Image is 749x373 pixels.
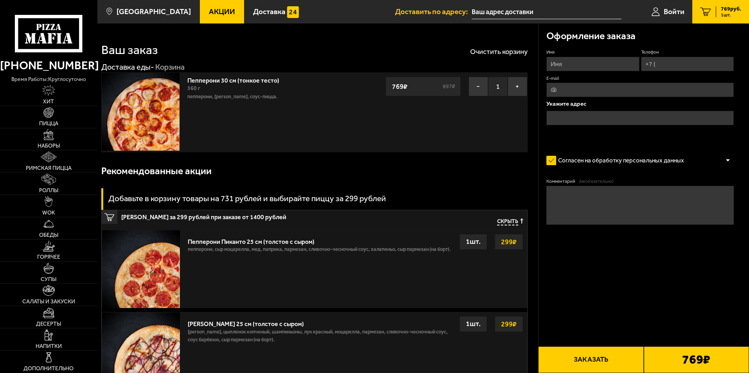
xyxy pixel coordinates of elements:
[546,153,692,168] label: Согласен на обработку персональных данных
[187,85,200,92] span: 360 г
[682,353,710,366] b: 769 ₽
[43,99,54,105] span: Хит
[287,6,299,18] img: 15daf4d41897b9f0e9f617042186c801.svg
[442,84,456,89] s: 897 ₽
[101,44,158,56] h1: Ваш заказ
[546,75,734,82] label: E-mail
[36,344,62,349] span: Напитки
[188,234,451,245] div: Пепперони Пиканто 25 см (толстое с сыром)
[22,299,75,305] span: Салаты и закуски
[546,178,734,185] label: Комментарий
[101,62,154,72] a: Доставка еды-
[188,245,451,257] p: пепперони, сыр Моцарелла, мед, паприка, пармезан, сливочно-чесночный соус, халапеньо, сыр пармеза...
[121,210,377,220] span: [PERSON_NAME] за 299 рублей при заказе от 1400 рублей
[460,234,487,250] div: 1 шт.
[117,8,191,15] span: [GEOGRAPHIC_DATA]
[721,13,741,17] span: 1 шт.
[26,166,72,171] span: Римская пицца
[39,188,58,193] span: Роллы
[641,49,734,56] label: Телефон
[472,5,621,19] input: Ваш адрес доставки
[39,232,58,238] span: Обеды
[470,48,528,55] button: Очистить корзину
[546,83,734,97] input: @
[38,143,60,149] span: Наборы
[497,218,523,226] button: Скрыть
[499,234,519,249] strong: 299 ₽
[39,121,58,126] span: Пицца
[253,8,286,15] span: Доставка
[641,57,734,71] input: +7 (
[508,77,527,96] button: +
[188,316,452,328] div: [PERSON_NAME] 25 см (толстое с сыром)
[538,346,643,373] button: Заказать
[395,8,472,15] span: Доставить по адресу:
[37,254,60,260] span: Горячее
[390,79,410,94] strong: 769 ₽
[546,31,636,41] h3: Оформление заказа
[546,57,639,71] input: Имя
[546,101,734,107] p: Укажите адрес
[108,195,386,203] h3: Добавьте в корзину товары на 731 рублей и выбирайте пиццу за 299 рублей
[497,218,518,226] span: Скрыть
[155,62,185,72] div: Корзина
[499,317,519,332] strong: 299 ₽
[36,321,61,327] span: Десерты
[209,8,235,15] span: Акции
[721,6,741,12] span: 769 руб.
[188,328,452,348] p: [PERSON_NAME], цыпленок копченый, шампиньоны, лук красный, моцарелла, пармезан, сливочно-чесночны...
[664,8,684,15] span: Войти
[488,77,508,96] span: 1
[187,93,361,101] p: пепперони, [PERSON_NAME], соус-пицца.
[546,49,639,56] label: Имя
[101,166,212,176] h3: Рекомендованные акции
[187,74,287,84] a: Пепперони 30 см (тонкое тесто)
[23,366,74,371] span: Дополнительно
[469,77,488,96] button: −
[579,178,613,185] span: (необязательно)
[102,230,527,308] a: Пепперони Пиканто 25 см (толстое с сыром)пепперони, сыр Моцарелла, мед, паприка, пармезан, сливоч...
[41,277,56,282] span: Супы
[460,316,487,332] div: 1 шт.
[42,210,55,216] span: WOK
